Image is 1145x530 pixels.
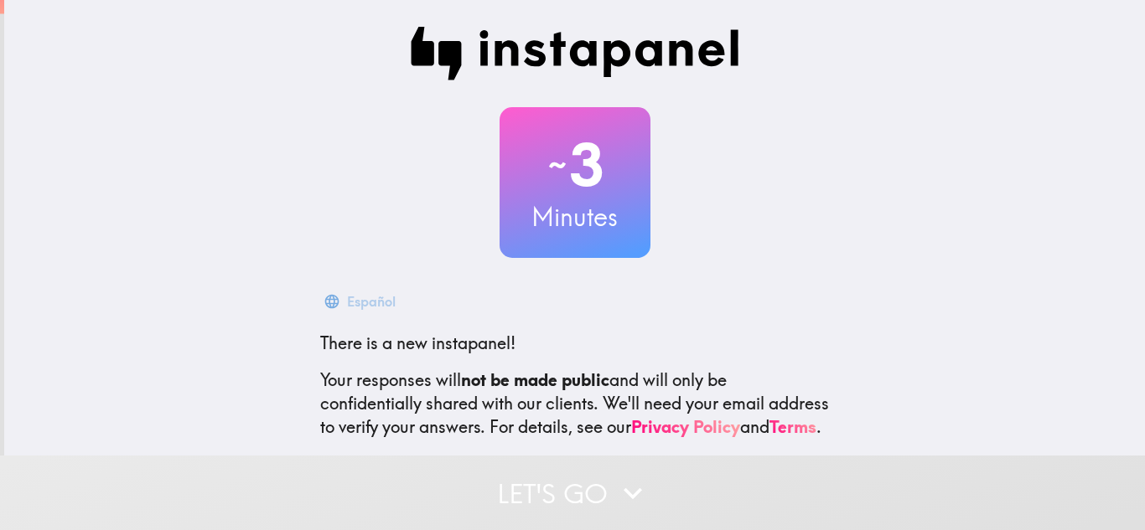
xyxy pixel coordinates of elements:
span: ~ [546,140,569,190]
a: Privacy Policy [631,416,740,437]
span: There is a new instapanel! [320,332,516,353]
h2: 3 [500,131,650,199]
div: Español [347,290,396,313]
p: Your responses will and will only be confidentially shared with our clients. We'll need your emai... [320,368,830,439]
p: This invite is exclusively for you, please do not share it. Complete it soon because spots are li... [320,452,830,499]
b: not be made public [461,369,609,390]
h3: Minutes [500,199,650,234]
img: Instapanel [411,27,739,80]
a: Terms [769,416,816,437]
button: Español [320,285,402,318]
